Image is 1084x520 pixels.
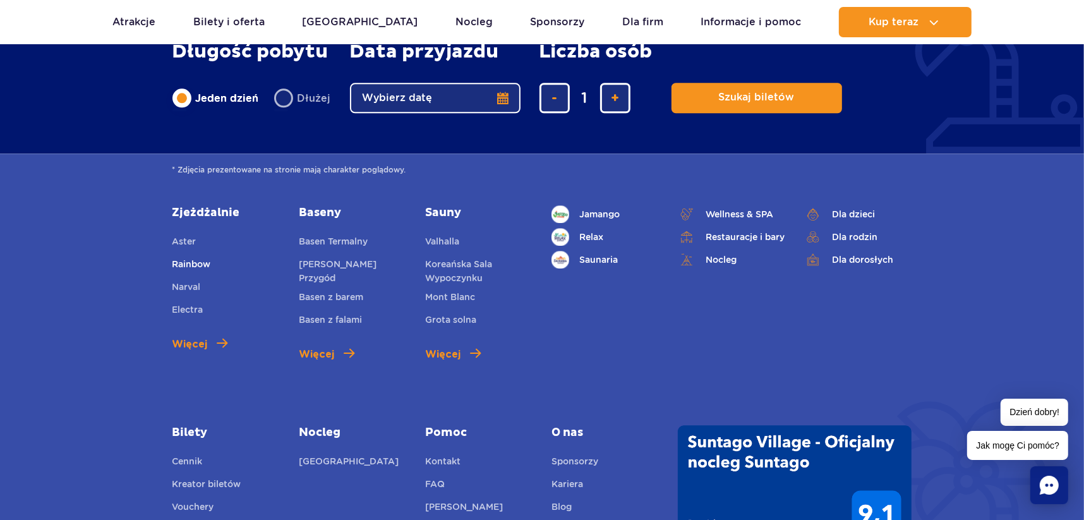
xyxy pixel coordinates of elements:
a: Pomoc [425,425,533,440]
a: Jamango [551,205,659,223]
a: Nocleg [299,425,406,440]
span: Wellness & SPA [706,207,773,221]
a: Cennik [172,454,203,472]
a: Baseny [299,205,406,221]
a: [GEOGRAPHIC_DATA] [299,454,399,472]
a: Zjeżdżalnie [172,205,280,221]
span: Aster [172,236,196,246]
a: Valhalla [425,234,459,252]
form: Planowanie wizyty w Park of Poland [172,41,912,113]
span: Więcej [299,347,334,362]
label: Jeden dzień [172,85,259,111]
a: Basen z barem [299,290,363,308]
button: Kup teraz [839,7,972,37]
div: Chat [1030,466,1068,504]
a: Vouchery [172,500,214,517]
a: Koreańska Sala Wypoczynku [425,257,533,285]
span: Liczba osób [539,41,653,63]
a: Bilety [172,425,280,440]
a: Atrakcje [112,7,155,37]
a: Saunaria [551,251,659,269]
a: Więcej [299,347,354,362]
span: Mont Blanc [425,292,475,302]
a: Wellness & SPA [678,205,785,223]
span: * Zdjęcia prezentowane na stronie mają charakter poglądowy. [172,164,912,176]
a: Kariera [551,477,583,495]
a: Relax [551,228,659,246]
span: Więcej [172,337,208,352]
a: Nocleg [678,251,785,269]
button: dodaj bilet [600,83,630,113]
a: [PERSON_NAME] [425,500,503,517]
a: Sauny [425,205,533,221]
a: Electra [172,303,203,320]
a: Więcej [425,347,481,362]
a: Mont Blanc [425,290,475,308]
a: Rainbow [172,257,211,275]
span: Długość pobytu [172,41,328,63]
a: Informacje i pomoc [701,7,801,37]
a: Narval [172,280,201,298]
a: Sponsorzy [530,7,584,37]
span: Jamango [579,207,620,221]
button: Szukaj biletów [671,83,842,113]
a: Bilety i oferta [193,7,265,37]
a: [PERSON_NAME] Przygód [299,257,406,285]
span: Valhalla [425,236,459,246]
a: Sponsorzy [551,454,598,472]
a: Basen Termalny [299,234,368,252]
span: Dzień dobry! [1001,399,1068,426]
span: Rainbow [172,259,211,269]
span: Jak mogę Ci pomóc? [967,431,1068,460]
span: Więcej [425,347,461,362]
a: Dla rodzin [804,228,912,246]
span: Narval [172,282,201,292]
a: Więcej [172,337,228,352]
a: Dla dorosłych [804,251,912,269]
span: O nas [551,425,659,440]
label: Dłużej [274,85,331,111]
span: Data przyjazdu [350,41,499,63]
a: Grota solna [425,313,476,330]
button: Wybierz datę [350,83,521,113]
a: Nocleg [455,7,493,37]
a: FAQ [425,477,445,495]
a: [GEOGRAPHIC_DATA] [302,7,418,37]
a: Dla dzieci [804,205,912,223]
input: liczba biletów [570,83,600,113]
a: Kontakt [425,454,461,472]
a: Kreator biletów [172,477,241,495]
a: Dla firm [622,7,663,37]
a: Basen z falami [299,313,362,330]
a: Aster [172,234,196,252]
a: Blog [551,500,572,517]
button: usuń bilet [539,83,570,113]
span: Szukaj biletów [719,92,795,103]
a: Restauracje i bary [678,228,785,246]
span: Kup teraz [869,16,918,28]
